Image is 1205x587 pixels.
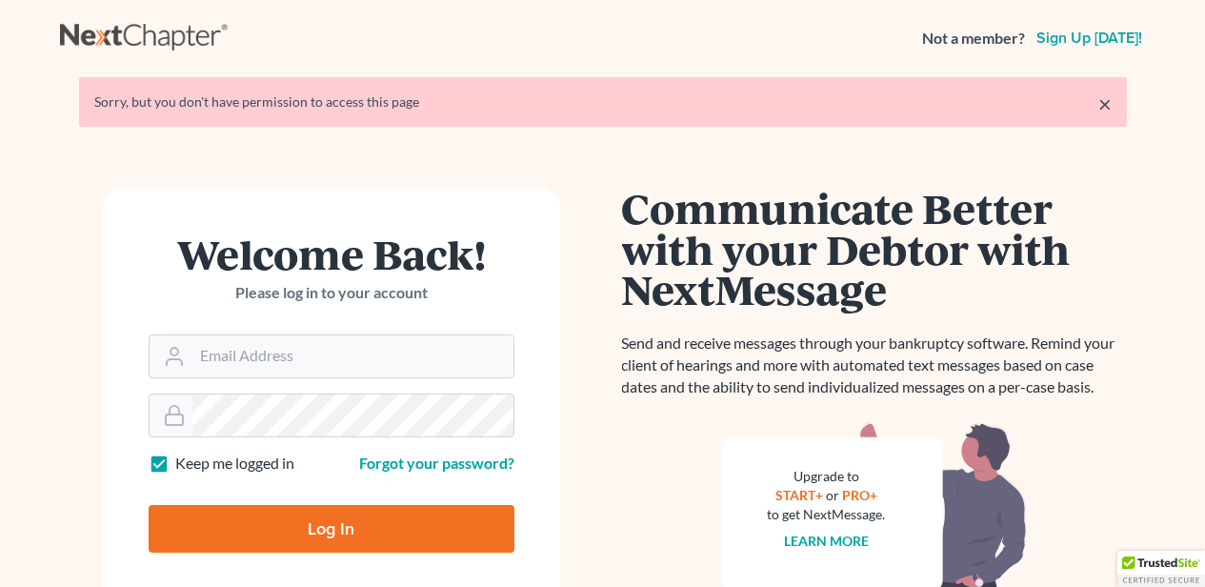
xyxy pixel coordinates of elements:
[922,28,1025,50] strong: Not a member?
[622,188,1127,310] h1: Communicate Better with your Debtor with NextMessage
[622,333,1127,398] p: Send and receive messages through your bankruptcy software. Remind your client of hearings and mo...
[826,487,839,503] span: or
[775,487,823,503] a: START+
[768,467,886,486] div: Upgrade to
[1098,92,1112,115] a: ×
[842,487,877,503] a: PRO+
[94,92,1112,111] div: Sorry, but you don't have permission to access this page
[784,533,869,549] a: Learn more
[768,505,886,524] div: to get NextMessage.
[1117,551,1205,587] div: TrustedSite Certified
[149,282,514,304] p: Please log in to your account
[149,233,514,274] h1: Welcome Back!
[192,335,513,377] input: Email Address
[149,505,514,553] input: Log In
[175,453,294,475] label: Keep me logged in
[359,454,514,472] a: Forgot your password?
[1033,30,1146,46] a: Sign up [DATE]!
